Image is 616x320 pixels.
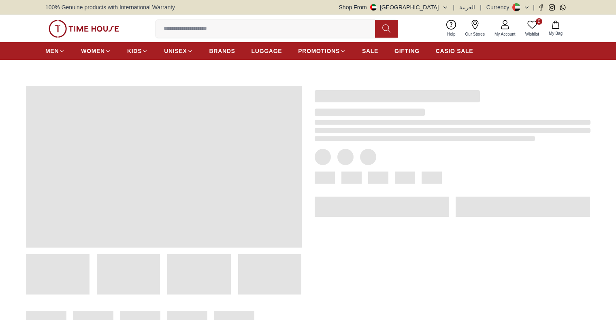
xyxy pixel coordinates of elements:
[522,31,542,37] span: Wishlist
[209,47,235,55] span: BRANDS
[252,44,282,58] a: LUGGAGE
[298,47,340,55] span: PROMOTIONS
[533,3,535,11] span: |
[480,3,482,11] span: |
[164,44,193,58] a: UNISEX
[49,20,119,38] img: ...
[546,30,566,36] span: My Bag
[486,3,513,11] div: Currency
[209,44,235,58] a: BRANDS
[520,18,544,39] a: 0Wishlist
[81,47,105,55] span: WOMEN
[81,44,111,58] a: WOMEN
[544,19,567,38] button: My Bag
[444,31,459,37] span: Help
[362,47,378,55] span: SALE
[538,4,544,11] a: Facebook
[460,18,490,39] a: Our Stores
[127,47,142,55] span: KIDS
[459,3,475,11] button: العربية
[462,31,488,37] span: Our Stores
[298,44,346,58] a: PROMOTIONS
[549,4,555,11] a: Instagram
[436,44,473,58] a: CASIO SALE
[436,47,473,55] span: CASIO SALE
[45,47,59,55] span: MEN
[127,44,148,58] a: KIDS
[45,3,175,11] span: 100% Genuine products with International Warranty
[453,3,455,11] span: |
[252,47,282,55] span: LUGGAGE
[370,4,377,11] img: United Arab Emirates
[339,3,448,11] button: Shop From[GEOGRAPHIC_DATA]
[394,44,420,58] a: GIFTING
[491,31,519,37] span: My Account
[164,47,187,55] span: UNISEX
[560,4,566,11] a: Whatsapp
[536,18,542,25] span: 0
[45,44,65,58] a: MEN
[362,44,378,58] a: SALE
[442,18,460,39] a: Help
[394,47,420,55] span: GIFTING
